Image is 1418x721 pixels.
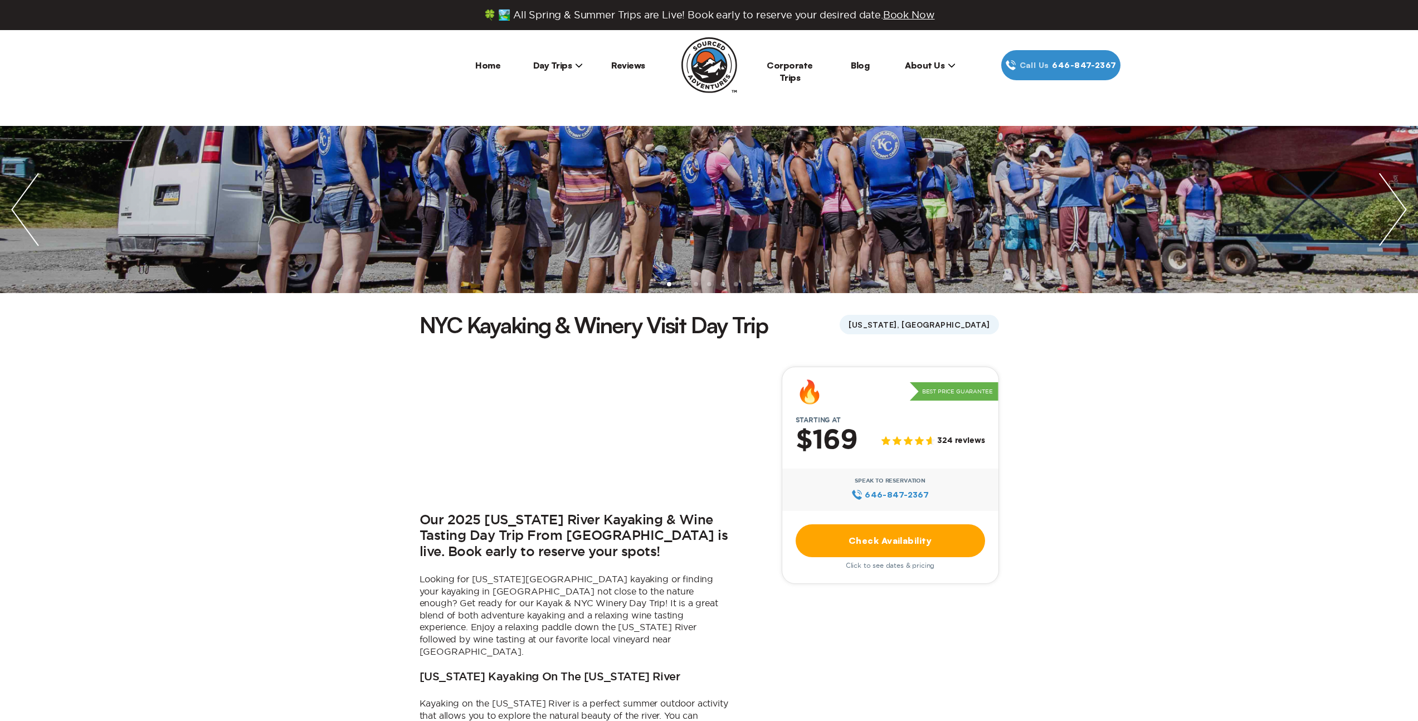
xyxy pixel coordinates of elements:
[905,60,956,71] span: About Us
[475,60,500,71] a: Home
[855,478,925,484] span: Speak to Reservation
[937,436,985,446] span: 324 reviews
[865,489,929,501] span: 646‍-847‍-2367
[747,282,752,286] li: slide item 7
[782,416,854,424] span: Starting at
[694,282,698,286] li: slide item 3
[796,381,823,403] div: 🔥
[667,282,671,286] li: slide item 1
[1368,126,1418,293] img: next slide / item
[611,60,645,71] a: Reviews
[883,9,935,20] span: Book Now
[680,282,685,286] li: slide item 2
[851,489,929,501] a: 646‍-847‍-2367
[910,382,998,401] p: Best Price Guarantee
[533,60,583,71] span: Day Trips
[796,524,985,557] a: Check Availability
[420,310,768,340] h1: NYC Kayaking & Winery Visit Day Trip
[681,37,737,93] img: Sourced Adventures company logo
[720,282,725,286] li: slide item 5
[420,671,680,684] h3: [US_STATE] Kayaking On The [US_STATE] River
[707,282,712,286] li: slide item 4
[846,562,935,569] span: Click to see dates & pricing
[796,426,857,455] h2: $169
[851,60,869,71] a: Blog
[420,573,732,657] p: Looking for [US_STATE][GEOGRAPHIC_DATA] kayaking or finding your kayaking in [GEOGRAPHIC_DATA] no...
[484,9,935,21] span: 🍀 🏞️ All Spring & Summer Trips are Live! Book early to reserve your desired date.
[420,513,732,561] h2: Our 2025 [US_STATE] River Kayaking & Wine Tasting Day Trip From [GEOGRAPHIC_DATA] is live. Book e...
[1001,50,1120,80] a: Call Us646‍-847‍-2367
[1016,59,1052,71] span: Call Us
[1052,59,1116,71] span: 646‍-847‍-2367
[840,315,998,334] span: [US_STATE], [GEOGRAPHIC_DATA]
[767,60,813,83] a: Corporate Trips
[734,282,738,286] li: slide item 6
